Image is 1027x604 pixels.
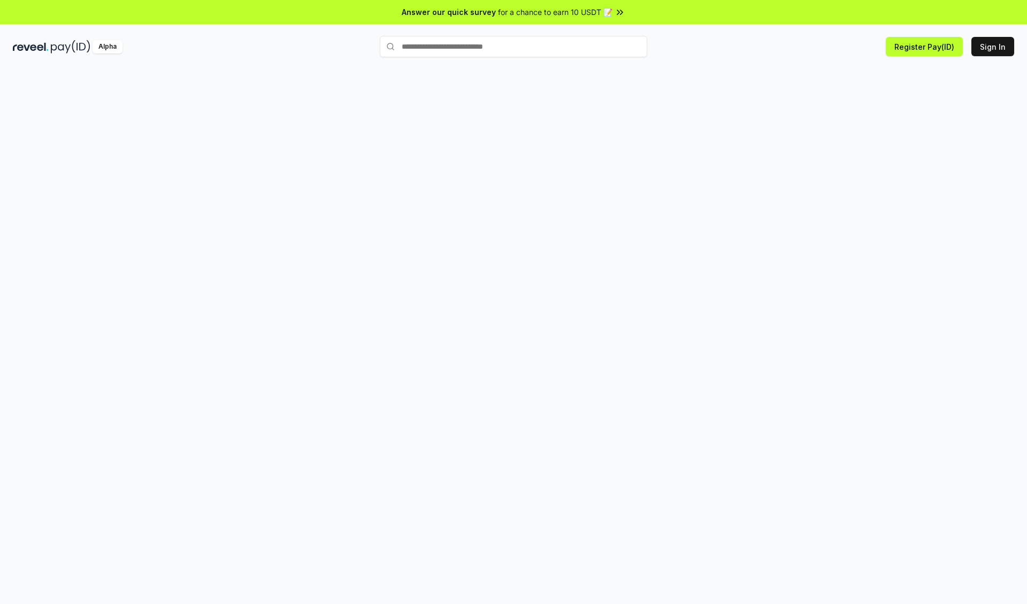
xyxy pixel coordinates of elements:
button: Sign In [971,37,1014,56]
div: Alpha [93,40,122,53]
span: Answer our quick survey [402,6,496,18]
img: reveel_dark [13,40,49,53]
button: Register Pay(ID) [886,37,963,56]
img: pay_id [51,40,90,53]
span: for a chance to earn 10 USDT 📝 [498,6,612,18]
